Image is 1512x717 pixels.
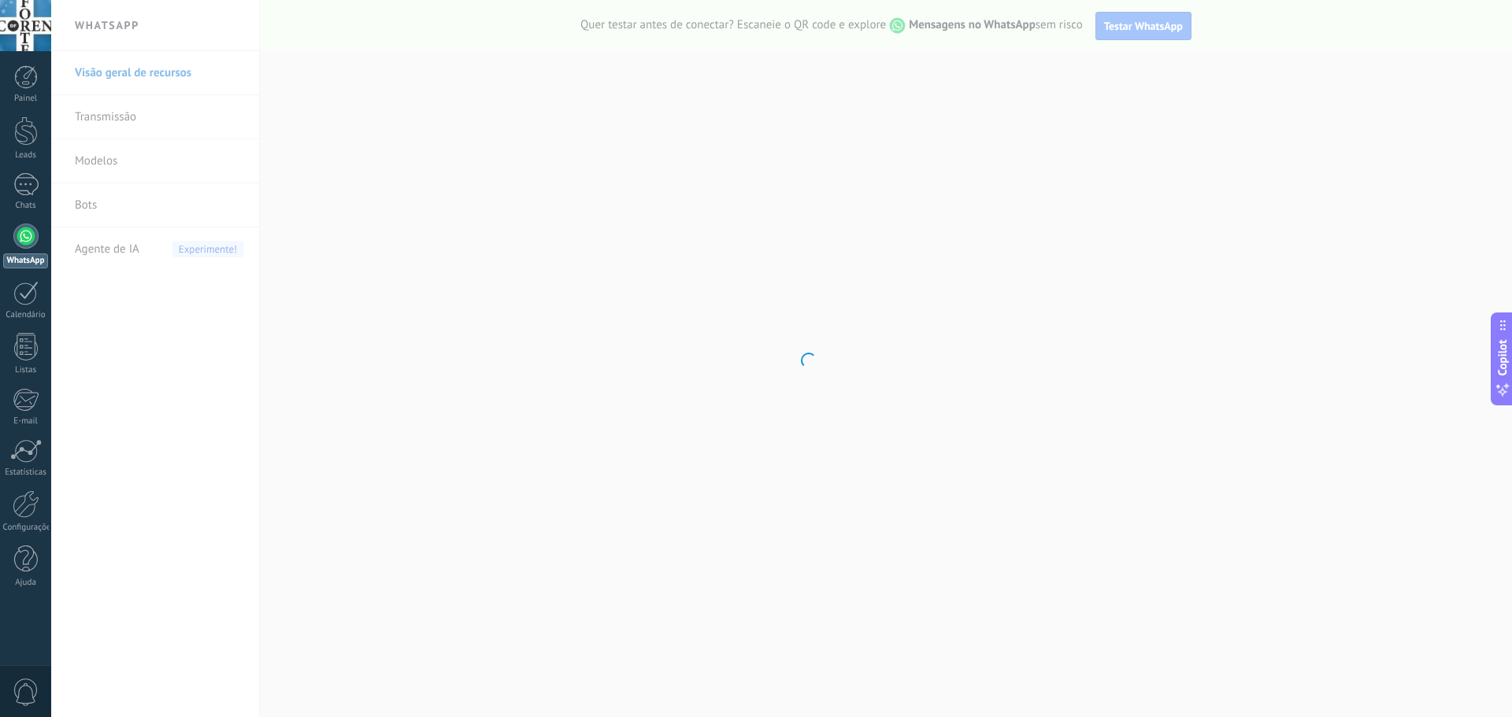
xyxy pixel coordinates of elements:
div: Listas [3,365,49,375]
div: Ajuda [3,578,49,588]
div: WhatsApp [3,253,48,268]
span: Copilot [1495,339,1510,375]
div: Leads [3,150,49,161]
div: Chats [3,201,49,211]
div: Calendário [3,310,49,320]
div: Painel [3,94,49,104]
div: E-mail [3,416,49,427]
div: Configurações [3,523,49,533]
div: Estatísticas [3,468,49,478]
